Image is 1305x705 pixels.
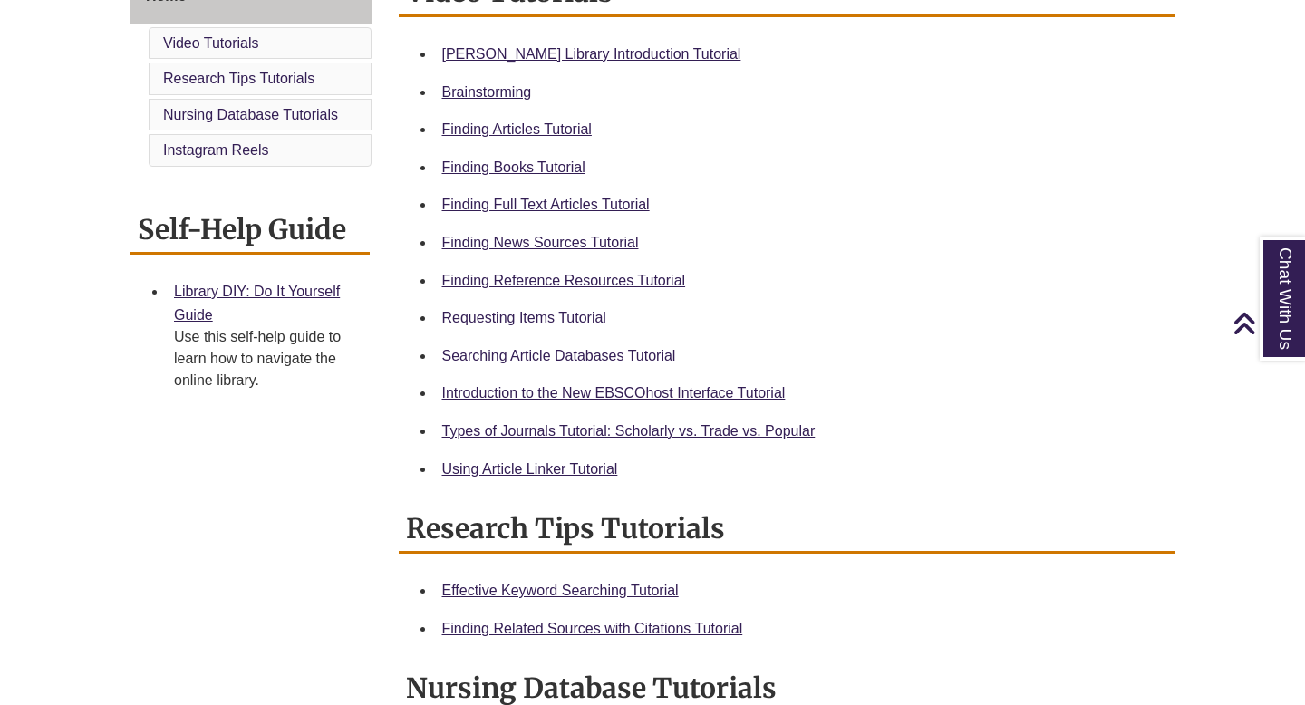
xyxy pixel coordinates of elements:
[442,197,650,212] a: Finding Full Text Articles Tutorial
[442,461,618,477] a: Using Article Linker Tutorial
[442,423,816,439] a: Types of Journals Tutorial: Scholarly vs. Trade vs. Popular
[442,621,743,636] a: Finding Related Sources with Citations Tutorial
[442,121,592,137] a: Finding Articles Tutorial
[442,583,679,598] a: Effective Keyword Searching Tutorial
[442,84,532,100] a: Brainstorming
[399,506,1175,554] h2: Research Tips Tutorials
[163,107,338,122] a: Nursing Database Tutorials
[442,385,786,401] a: Introduction to the New EBSCOhost Interface Tutorial
[442,273,686,288] a: Finding Reference Resources Tutorial
[1232,311,1300,335] a: Back to Top
[163,71,314,86] a: Research Tips Tutorials
[442,46,741,62] a: [PERSON_NAME] Library Introduction Tutorial
[163,142,269,158] a: Instagram Reels
[442,310,606,325] a: Requesting Items Tutorial
[442,235,639,250] a: Finding News Sources Tutorial
[442,159,585,175] a: Finding Books Tutorial
[174,326,355,391] div: Use this self-help guide to learn how to navigate the online library.
[174,284,340,323] a: Library DIY: Do It Yourself Guide
[130,207,370,255] h2: Self-Help Guide
[163,35,259,51] a: Video Tutorials
[442,348,676,363] a: Searching Article Databases Tutorial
